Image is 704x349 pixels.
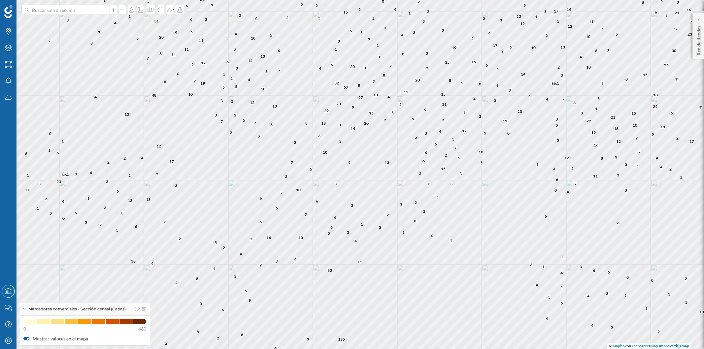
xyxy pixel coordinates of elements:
[13,5,37,11] span: Soporte
[4,5,13,18] img: Geoblink Logo
[28,306,126,312] span: Marcadores comerciales - Sección censal (Capas)
[23,326,26,332] span: 0
[612,343,627,348] a: Mapbox
[630,343,658,348] a: OpenStreetMap
[607,343,691,349] div: © ©
[23,335,147,342] label: Mostrar valores en el mapa
[659,343,689,348] a: Improve this map
[695,23,702,55] p: Red de tiendas
[139,326,147,332] span: 460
